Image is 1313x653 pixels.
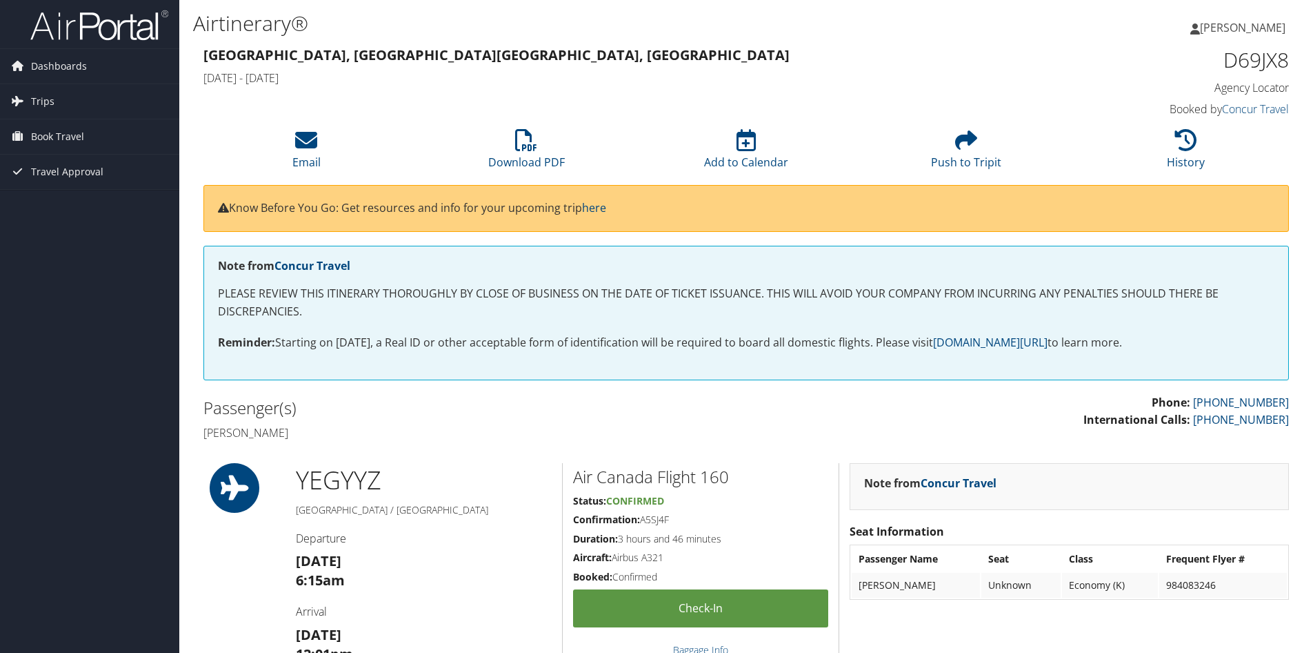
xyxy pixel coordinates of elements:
strong: Seat Information [850,524,944,539]
strong: Confirmation: [573,513,640,526]
strong: [DATE] [296,625,341,644]
strong: [GEOGRAPHIC_DATA], [GEOGRAPHIC_DATA] [GEOGRAPHIC_DATA], [GEOGRAPHIC_DATA] [203,46,790,64]
a: Push to Tripit [931,137,1001,170]
h1: Airtinerary® [193,9,930,38]
span: Trips [31,84,54,119]
strong: Booked: [573,570,612,583]
a: [PERSON_NAME] [1190,7,1299,48]
strong: Phone: [1152,395,1190,410]
td: 984083246 [1159,573,1287,598]
strong: International Calls: [1083,412,1190,427]
a: Concur Travel [1222,101,1289,117]
h4: Booked by [1033,101,1289,117]
h4: Arrival [296,604,552,619]
a: Concur Travel [274,258,350,273]
a: Add to Calendar [704,137,788,170]
span: Travel Approval [31,155,103,189]
h4: [PERSON_NAME] [203,425,736,440]
h4: Agency Locator [1033,80,1289,95]
h5: 3 hours and 46 minutes [573,532,828,546]
th: Class [1062,547,1158,572]
p: Starting on [DATE], a Real ID or other acceptable form of identification will be required to boar... [218,334,1274,352]
th: Seat [981,547,1061,572]
span: Dashboards [31,49,87,84]
a: [DOMAIN_NAME][URL] [933,335,1048,350]
h2: Passenger(s) [203,396,736,420]
a: Email [292,137,321,170]
p: Know Before You Go: Get resources and info for your upcoming trip [218,199,1274,217]
img: airportal-logo.png [30,9,168,41]
a: Check-in [573,589,828,627]
a: [PHONE_NUMBER] [1193,412,1289,427]
strong: Aircraft: [573,551,612,564]
strong: Duration: [573,532,618,545]
strong: Note from [864,476,996,491]
h5: A5SJ4F [573,513,828,527]
th: Frequent Flyer # [1159,547,1287,572]
strong: Reminder: [218,335,275,350]
strong: Status: [573,494,606,507]
td: Unknown [981,573,1061,598]
th: Passenger Name [852,547,980,572]
span: [PERSON_NAME] [1200,20,1285,35]
h4: Departure [296,531,552,546]
span: Confirmed [606,494,664,507]
h4: [DATE] - [DATE] [203,70,1012,86]
td: Economy (K) [1062,573,1158,598]
strong: Note from [218,258,350,273]
h1: YEG YYZ [296,463,552,498]
h2: Air Canada Flight 160 [573,465,828,489]
h5: Confirmed [573,570,828,584]
h1: D69JX8 [1033,46,1289,75]
a: [PHONE_NUMBER] [1193,395,1289,410]
h5: Airbus A321 [573,551,828,565]
strong: 6:15am [296,571,345,589]
span: Book Travel [31,119,84,154]
p: PLEASE REVIEW THIS ITINERARY THOROUGHLY BY CLOSE OF BUSINESS ON THE DATE OF TICKET ISSUANCE. THIS... [218,285,1274,320]
a: History [1167,137,1205,170]
a: Download PDF [488,137,565,170]
td: [PERSON_NAME] [852,573,980,598]
h5: [GEOGRAPHIC_DATA] / [GEOGRAPHIC_DATA] [296,503,552,517]
a: Concur Travel [921,476,996,491]
strong: [DATE] [296,552,341,570]
a: here [582,200,606,215]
